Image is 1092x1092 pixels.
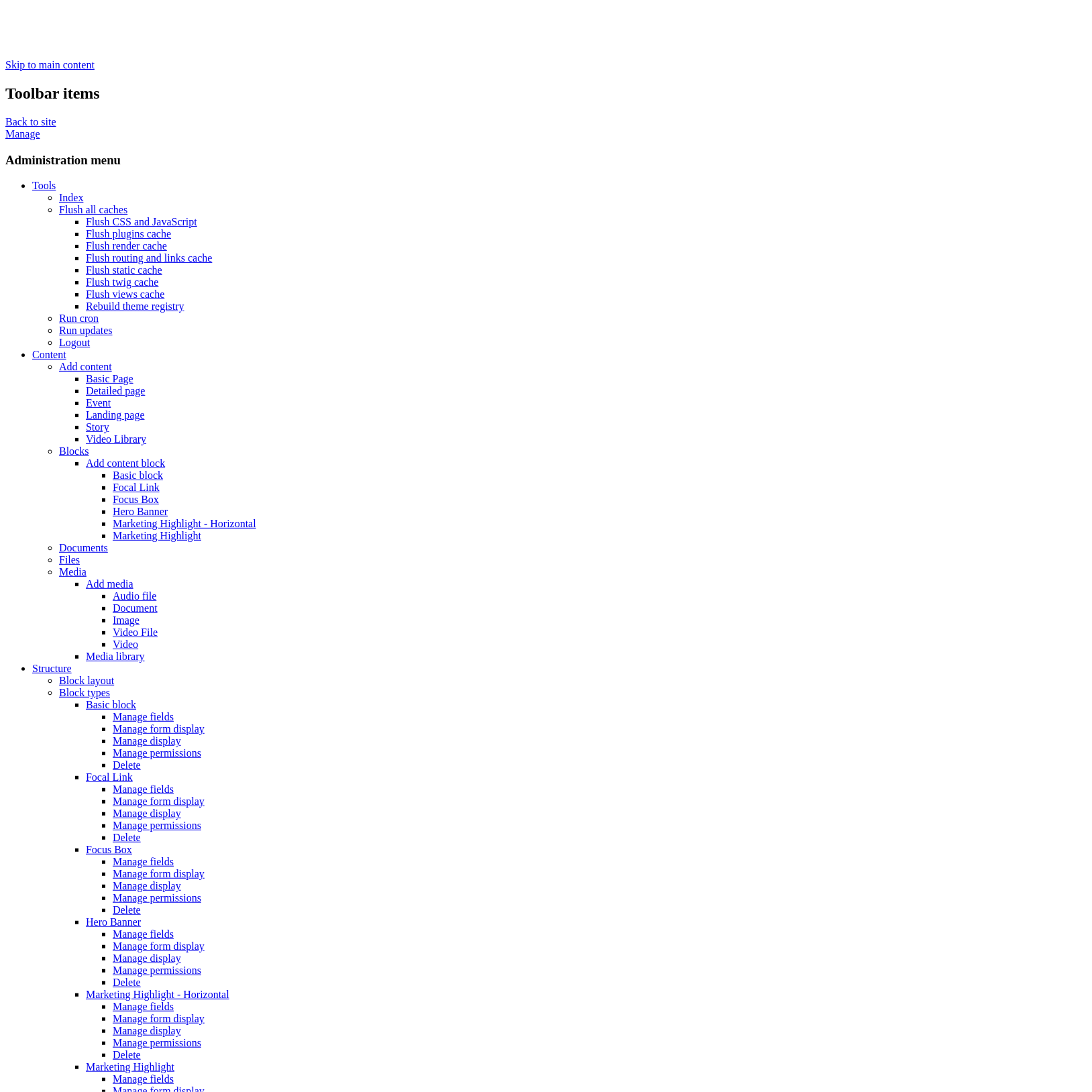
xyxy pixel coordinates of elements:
a: Block layout [59,675,114,686]
a: Manage display [113,735,181,747]
a: Hero Banner [113,506,168,517]
a: Video [113,639,138,650]
a: Flush twig cache [86,276,158,288]
a: Image [113,614,140,626]
h3: Administration menu [5,153,1087,168]
a: Back to site [5,116,56,127]
a: Manage fields [113,1001,174,1012]
a: Manage form display [113,723,205,734]
a: Flush views cache [86,288,164,300]
a: Landing page [86,409,145,421]
a: Manage display [113,808,181,819]
a: Media [59,566,87,578]
a: Tools [32,180,56,191]
a: Add content block [86,457,165,469]
a: Manage display [113,952,181,964]
a: Manage permissions [113,747,201,759]
a: Manage permissions [113,892,201,904]
a: Manage form display [113,796,205,807]
a: Skip to main content [5,59,95,70]
a: Document [113,602,158,614]
a: Detailed page [86,385,145,396]
a: Add media [86,578,133,590]
a: Manage permissions [113,1037,201,1048]
a: Documents [59,542,108,553]
a: Delete [113,832,141,843]
a: Index [59,192,83,203]
a: Marketing Highlight [86,1061,174,1073]
a: Marketing Highlight - Horizontal [113,518,256,529]
a: Manage permissions [113,965,201,976]
a: Focal Link [113,482,160,493]
a: Flush CSS and JavaScript [86,216,197,227]
a: Event [86,397,111,408]
a: Manage fields [113,711,174,722]
a: Manage form display [113,868,205,879]
a: Video File [113,626,158,638]
a: Content [32,349,66,360]
a: Manage fields [113,1073,174,1085]
a: Manage display [113,1025,181,1036]
a: Manage fields [113,783,174,795]
a: Flush static cache [86,264,162,276]
a: Rebuild theme registry [86,301,184,312]
a: Basic block [113,470,163,481]
a: Logout [59,337,90,348]
a: Hero Banner [86,916,141,928]
a: Files [59,554,80,565]
a: Video Library [86,433,146,445]
a: Basic Page [86,373,133,384]
a: Manage fields [113,856,174,867]
a: Structure [32,663,72,674]
a: Focus Box [86,844,132,855]
a: Media library [86,651,145,662]
a: Flush routing and links cache [86,252,212,264]
a: Audio file [113,590,156,602]
a: Delete [113,1049,141,1060]
a: Delete [113,759,141,771]
a: Basic block [86,699,136,710]
a: Manage [5,128,40,140]
a: Manage form display [113,940,205,952]
a: Focus Box [113,494,159,505]
a: Delete [113,904,141,916]
a: Manage permissions [113,820,201,831]
a: Flush all caches [59,204,127,215]
a: Marketing Highlight - Horizontal [86,989,229,1000]
a: Blocks [59,445,89,457]
a: Story [86,421,109,433]
a: Manage form display [113,1013,205,1024]
a: Delete [113,977,141,988]
a: Manage display [113,880,181,891]
a: Flush render cache [86,240,167,252]
a: Add content [59,361,112,372]
a: Run cron [59,313,99,324]
a: Manage fields [113,928,174,940]
h2: Toolbar items [5,85,1087,103]
a: Run updates [59,325,113,336]
a: Focal Link [86,771,133,783]
a: Block types [59,687,110,698]
a: Flush plugins cache [86,228,171,239]
a: Marketing Highlight [113,530,201,541]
